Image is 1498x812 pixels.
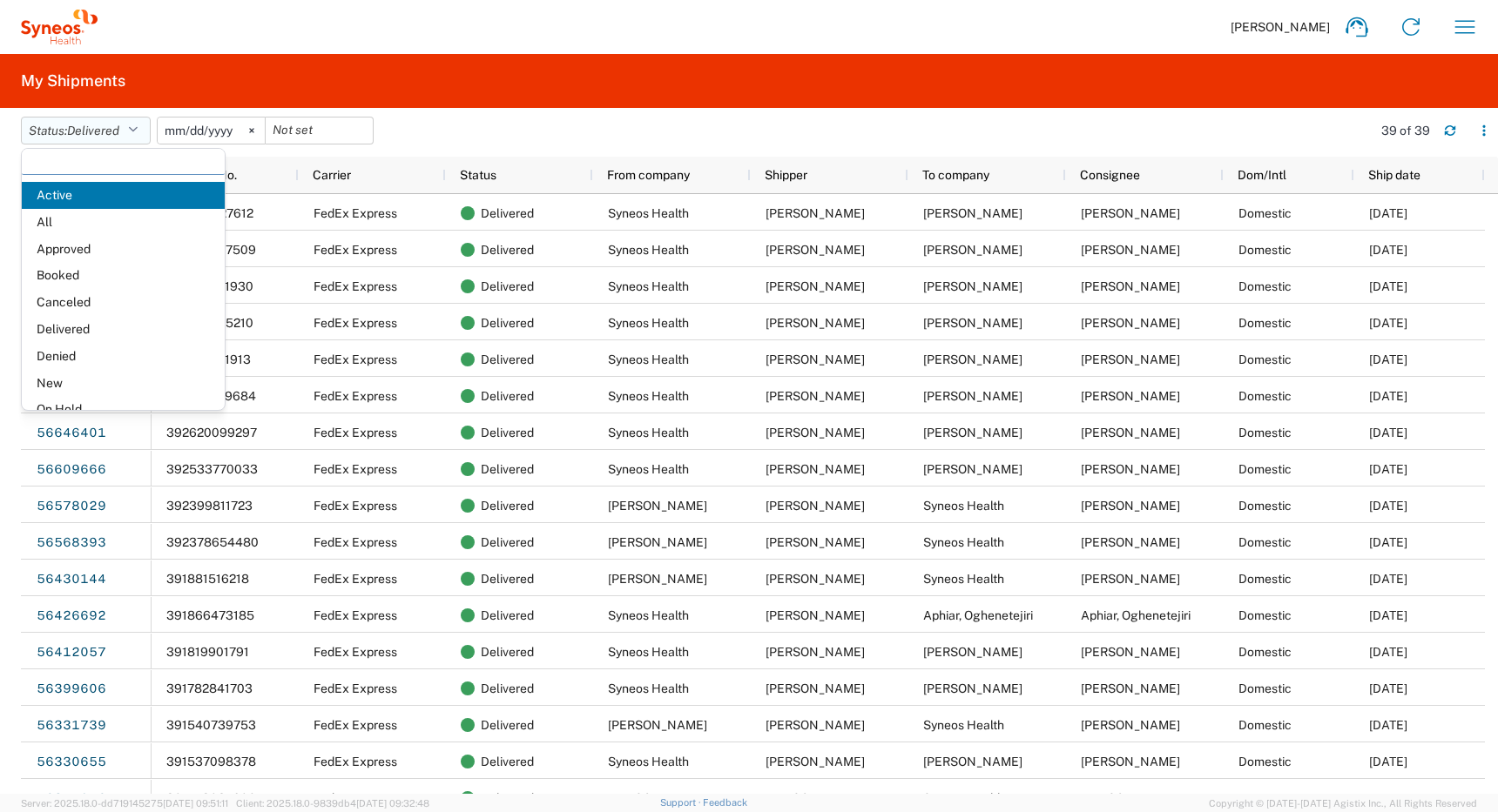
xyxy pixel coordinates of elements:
[1081,718,1180,732] span: Shaun Villafana
[1369,645,1407,659] span: 08/06/2025
[608,279,689,293] span: Syneos Health
[1238,243,1292,257] span: Domestic
[314,206,397,220] span: FedEx Express
[166,462,258,476] span: 392533770033
[1238,608,1292,622] span: Domestic
[481,597,534,634] span: Delivered
[923,572,1004,586] span: Syneos Health
[1209,795,1477,811] span: Copyright © [DATE]-[DATE] Agistix Inc., All Rights Reserved
[608,608,689,622] span: Syneos Health
[1238,681,1292,695] span: Domestic
[1369,755,1407,768] span: 07/30/2025
[1081,279,1180,293] span: Anna Leonov
[481,487,534,524] span: Delivered
[314,645,397,659] span: FedEx Express
[608,572,707,586] span: Alex Aptovcov
[766,279,865,293] span: Shaun Villafana
[923,352,1022,366] span: Shireen Kahai
[1238,168,1286,182] span: Dom/Intl
[236,798,429,809] span: Client: 2025.18.0-9839db4
[1238,499,1292,513] span: Domestic
[1369,791,1407,805] span: 08/01/2025
[166,791,256,805] span: 391473987690
[1238,206,1292,220] span: Domestic
[923,279,1022,293] span: Anna Leonov
[608,535,707,549] span: Mehanad Abdel-Maksoud
[923,791,1004,805] span: Syneos Health
[923,499,1004,513] span: Syneos Health
[766,681,865,695] span: Shaun Villafana
[314,499,397,513] span: FedEx Express
[481,341,534,378] span: Delivered
[1081,206,1180,220] span: Joseph, Nelcy
[1381,123,1430,138] div: 39 of 39
[166,608,254,622] span: 391866473185
[314,608,397,622] span: FedEx Express
[608,718,707,732] span: Mustafa Hamid
[166,681,253,695] span: 391782841703
[1081,535,1180,549] span: Shaun Villafana
[36,639,107,667] a: 56412057
[481,707,534,743] span: Delivered
[1238,791,1292,805] span: Domestic
[923,681,1022,695] span: Yvonne Meyer
[1081,389,1180,403] span: Davis, Laura
[22,289,225,316] span: Canceled
[1369,352,1407,366] span: 09/03/2025
[481,743,534,780] span: Delivered
[1238,389,1292,403] span: Domestic
[481,305,534,341] span: Delivered
[923,389,1022,403] span: Davis, Laura
[314,572,397,586] span: FedEx Express
[481,378,534,414] span: Delivered
[766,718,865,732] span: Mustafa Hamid
[608,389,689,403] span: Syneos Health
[314,243,397,257] span: FedEx Express
[1081,243,1180,257] span: Rosalee Salacup
[766,791,865,805] span: Kirti Singh
[1368,168,1420,182] span: Ship date
[765,168,807,182] span: Shipper
[21,117,151,144] button: Status:Delivered
[923,718,1004,732] span: Syneos Health
[1369,535,1407,549] span: 08/29/2025
[481,524,534,560] span: Delivered
[766,535,865,549] span: Mehanad Abdel-Maksoud
[923,316,1022,330] span: Arfan Afzal
[1369,608,1407,622] span: 08/07/2025
[1080,168,1140,182] span: Consignee
[36,675,107,703] a: 56399606
[766,352,865,366] span: Shaun Villafana
[1238,316,1292,330] span: Domestic
[314,352,397,366] span: FedEx Express
[21,798,228,809] span: Server: 2025.18.0-dd719145275
[314,389,397,403] span: FedEx Express
[766,243,865,257] span: Shaun Villafana
[314,462,397,476] span: FedEx Express
[166,645,249,659] span: 391819901791
[608,499,707,513] span: Stuti Dwivedi
[314,535,397,549] span: FedEx Express
[923,426,1022,440] span: Syed, Muhammad
[1369,572,1407,586] span: 08/08/2025
[703,797,747,808] a: Feedback
[158,117,265,144] input: Not set
[607,168,690,182] span: From company
[923,243,1022,257] span: Rosalee Salacup
[1081,316,1180,330] span: Arfan Afzal
[608,681,689,695] span: Syneos Health
[1081,352,1180,366] span: Shireen Kahai
[166,499,253,513] span: 392399811723
[36,529,107,557] a: 56568393
[1081,462,1180,476] span: Amrit Kaur Thukral
[608,316,689,330] span: Syneos Health
[1238,755,1292,768] span: Domestic
[22,343,225,370] span: Denied
[766,316,865,330] span: Shaun Villafana
[481,414,534,451] span: Delivered
[923,462,1022,476] span: Amrit Kaur Thukral
[608,755,689,768] span: Syneos Health
[22,316,225,343] span: Delivered
[660,797,704,808] a: Support
[766,755,865,768] span: Shaun Villafana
